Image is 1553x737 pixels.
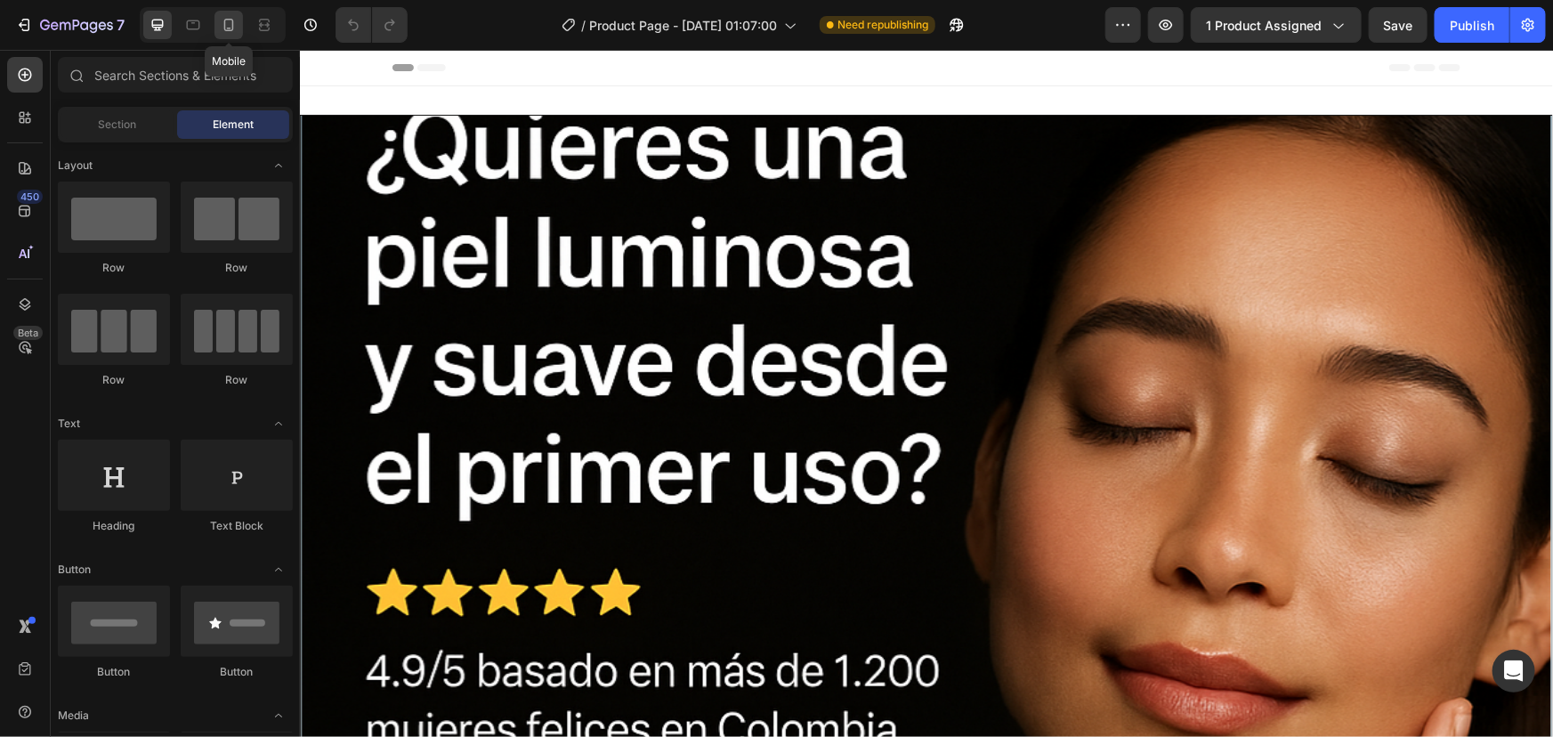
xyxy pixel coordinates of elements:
button: Save [1369,7,1428,43]
span: Save [1384,18,1413,33]
span: Button [58,562,91,578]
span: Text [58,416,80,432]
span: Toggle open [264,151,293,180]
div: Row [58,372,170,388]
span: Section [99,117,137,133]
div: Button [58,664,170,680]
div: Text Block [181,518,293,534]
div: Button [181,664,293,680]
span: Element [213,117,254,133]
span: Product Page - [DATE] 01:07:00 [589,16,777,35]
div: Open Intercom Messenger [1492,650,1535,692]
span: / [581,16,586,35]
span: Toggle open [264,701,293,730]
span: 1 product assigned [1206,16,1322,35]
iframe: Design area [300,50,1553,737]
p: 7 [117,14,125,36]
span: Layout [58,158,93,174]
div: 450 [17,190,43,204]
div: Heading [58,518,170,534]
span: Toggle open [264,409,293,438]
div: Beta [13,326,43,340]
div: Row [181,260,293,276]
button: Publish [1435,7,1509,43]
div: Undo/Redo [336,7,408,43]
span: Toggle open [264,555,293,584]
button: 7 [7,7,133,43]
div: Row [58,260,170,276]
div: Row [181,372,293,388]
span: Need republishing [837,17,928,33]
div: Publish [1450,16,1494,35]
span: Media [58,708,89,724]
button: 1 product assigned [1191,7,1362,43]
input: Search Sections & Elements [58,57,293,93]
